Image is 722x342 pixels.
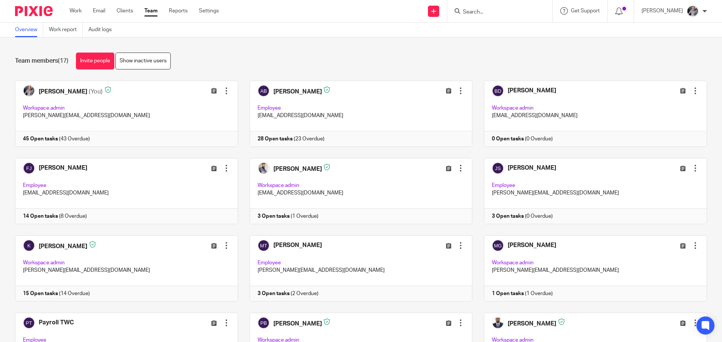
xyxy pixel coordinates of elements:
a: Audit logs [88,23,117,37]
a: Show inactive users [115,53,171,69]
a: Clients [117,7,133,15]
img: Pixie [15,6,53,16]
a: Work [70,7,82,15]
input: Search [462,9,530,16]
a: Work report [49,23,83,37]
p: [PERSON_NAME] [642,7,683,15]
a: Overview [15,23,43,37]
h1: Team members [15,57,68,65]
a: Settings [199,7,219,15]
span: (17) [58,58,68,64]
a: Team [144,7,158,15]
span: Get Support [571,8,600,14]
a: Email [93,7,105,15]
img: -%20%20-%20studio@ingrained.co.uk%20for%20%20-20220223%20at%20101413%20-%201W1A2026.jpg [687,5,699,17]
a: Reports [169,7,188,15]
a: Invite people [76,53,114,69]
